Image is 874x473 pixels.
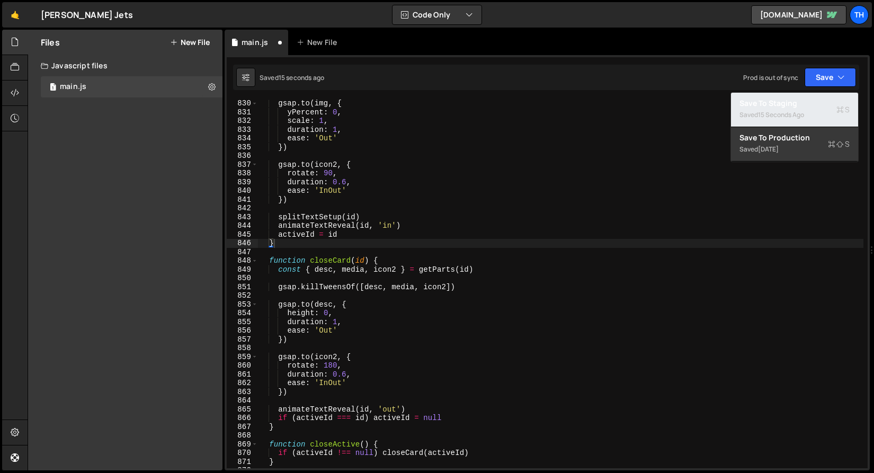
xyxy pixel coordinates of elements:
span: S [836,104,850,115]
div: 15 seconds ago [279,73,324,82]
div: main.js [242,37,268,48]
div: 859 [227,353,258,362]
div: 840 [227,186,258,195]
div: 844 [227,221,258,230]
button: New File [170,38,210,47]
div: 842 [227,204,258,213]
div: 854 [227,309,258,318]
div: 846 [227,239,258,248]
div: 831 [227,108,258,117]
div: Saved [739,143,850,156]
span: 1 [50,84,56,92]
div: 835 [227,143,258,152]
div: 834 [227,134,258,143]
div: 863 [227,388,258,397]
div: 855 [227,318,258,327]
div: 864 [227,396,258,405]
div: Save to Staging [739,98,850,109]
button: Save to StagingS Saved15 seconds ago [731,93,858,127]
div: 833 [227,126,258,135]
div: 858 [227,344,258,353]
div: Javascript files [28,55,222,76]
div: main.js [60,82,86,92]
div: Saved [260,73,324,82]
div: 852 [227,291,258,300]
div: 848 [227,256,258,265]
button: Save to ProductionS Saved[DATE] [731,127,858,162]
div: 869 [227,440,258,449]
div: 853 [227,300,258,309]
button: Save [805,68,856,87]
div: Prod is out of sync [743,73,798,82]
div: 832 [227,117,258,126]
div: 870 [227,449,258,458]
div: 860 [227,361,258,370]
div: 837 [227,160,258,169]
button: Code Only [393,5,481,24]
div: 856 [227,326,258,335]
div: 866 [227,414,258,423]
div: 838 [227,169,258,178]
div: [DATE] [758,145,779,154]
div: 841 [227,195,258,204]
div: 850 [227,274,258,283]
div: 867 [227,423,258,432]
div: 849 [227,265,258,274]
div: 839 [227,178,258,187]
div: 15 seconds ago [758,110,804,119]
div: 16759/45776.js [41,76,222,97]
span: S [828,139,850,149]
div: 847 [227,248,258,257]
div: 865 [227,405,258,414]
div: 845 [227,230,258,239]
div: 862 [227,379,258,388]
div: 836 [227,151,258,160]
div: 868 [227,431,258,440]
a: [DOMAIN_NAME] [751,5,846,24]
div: 861 [227,370,258,379]
div: 843 [227,213,258,222]
div: 830 [227,99,258,108]
div: [PERSON_NAME] Jets [41,8,133,21]
div: Saved [739,109,850,121]
div: 857 [227,335,258,344]
div: New File [297,37,341,48]
a: 🤙 [2,2,28,28]
a: Th [850,5,869,24]
div: 851 [227,283,258,292]
h2: Files [41,37,60,48]
div: 871 [227,458,258,467]
div: Save to Production [739,132,850,143]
